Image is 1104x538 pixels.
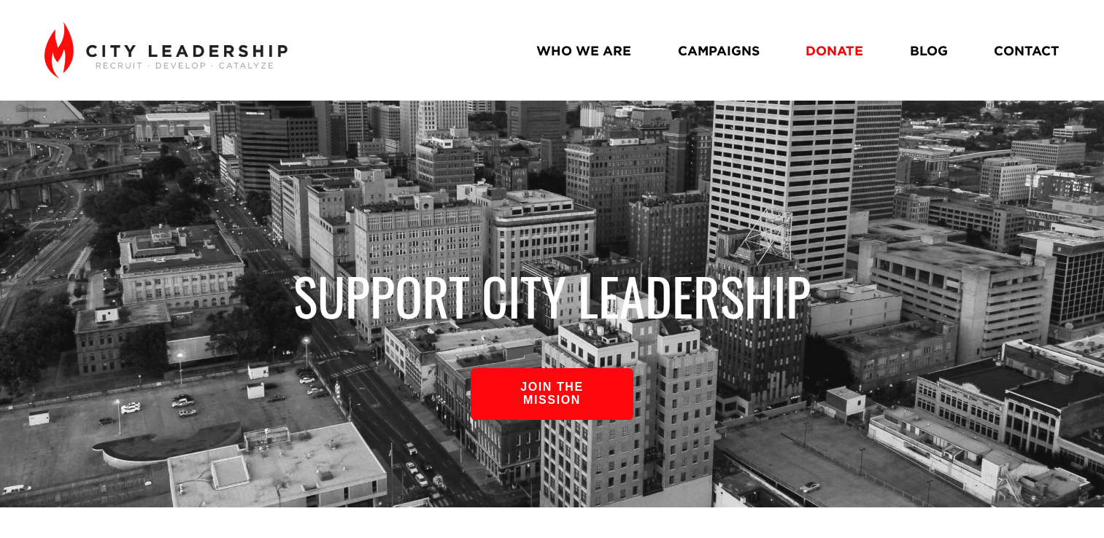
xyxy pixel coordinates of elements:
a: CONTACT [994,37,1059,63]
img: City Leadership - Recruit. Develop. Catalyze. [45,22,287,79]
a: join the mission [471,368,633,420]
a: BLOG [910,37,948,63]
a: DONATE [806,37,863,63]
a: WHO WE ARE [536,37,631,63]
a: CAMPAIGNS [678,37,760,63]
span: Support City Leadership [293,257,811,333]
